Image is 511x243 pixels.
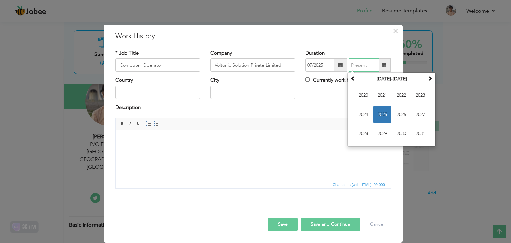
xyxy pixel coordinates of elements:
[373,106,391,123] span: 2025
[354,86,372,104] span: 2020
[373,86,391,104] span: 2021
[331,182,387,188] div: Statistics
[363,218,391,231] button: Cancel
[428,76,432,81] span: Next Decade
[305,77,310,82] input: Currently work here
[411,106,429,123] span: 2027
[116,130,391,180] iframe: Rich Text Editor, workEditor
[115,31,391,41] h3: Work History
[349,58,379,72] input: Present
[119,120,126,127] a: Bold
[153,120,160,127] a: Insert/Remove Bulleted List
[268,218,298,231] button: Save
[392,106,410,123] span: 2026
[392,86,410,104] span: 2022
[305,77,356,84] label: Currently work here
[357,74,426,84] th: Select Decade
[390,26,401,36] button: Close
[115,50,139,57] label: * Job Title
[115,104,141,111] label: Description
[354,125,372,143] span: 2028
[305,58,334,72] input: From
[210,77,219,84] label: City
[115,77,133,84] label: Country
[305,50,325,57] label: Duration
[392,125,410,143] span: 2030
[393,25,398,37] span: ×
[411,125,429,143] span: 2031
[331,182,386,188] span: Characters (with HTML): 0/4000
[301,218,360,231] button: Save and Continue
[145,120,152,127] a: Insert/Remove Numbered List
[22,224,36,230] div: ⌘+M
[210,50,232,57] label: Company
[373,125,391,143] span: 2029
[135,120,142,127] a: Underline
[351,76,355,81] span: Previous Decade
[354,106,372,123] span: 2024
[127,120,134,127] a: Italic
[411,86,429,104] span: 2023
